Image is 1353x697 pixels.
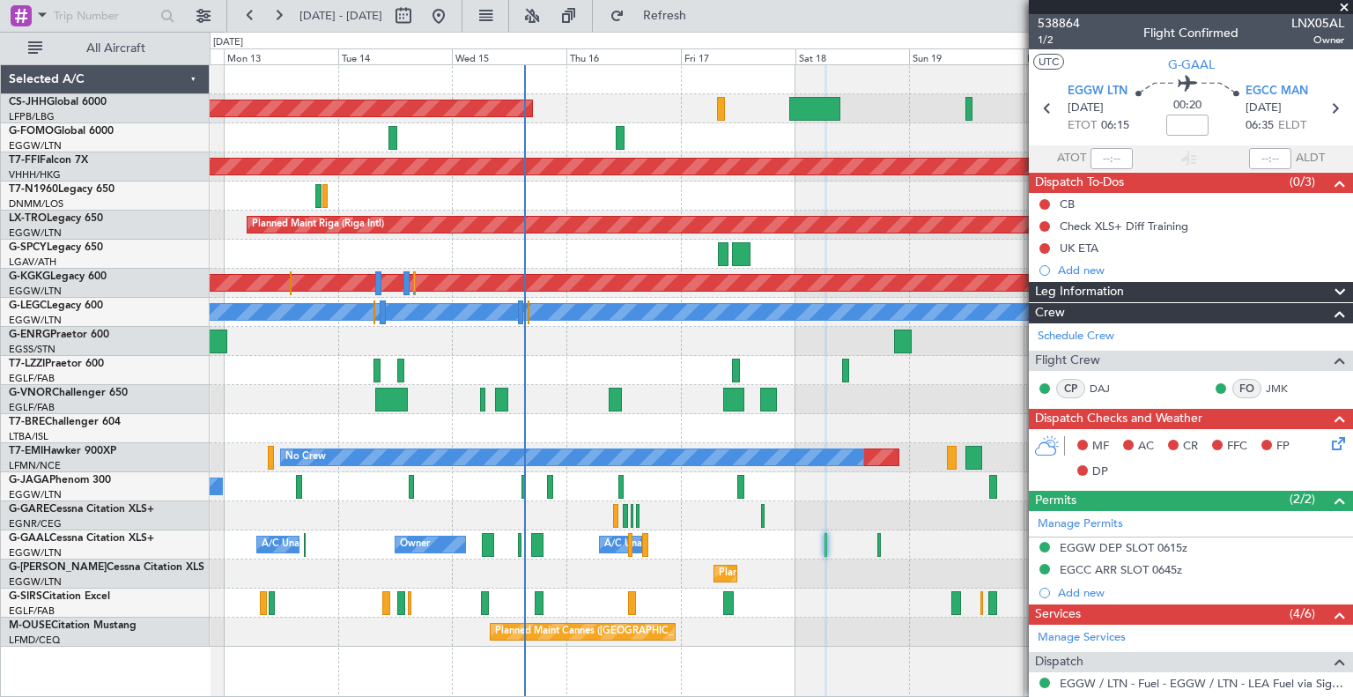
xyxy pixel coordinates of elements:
a: EGGW / LTN - Fuel - EGGW / LTN - LEA Fuel via Signature in EGGW [1060,676,1344,691]
a: EGNR/CEG [9,517,62,530]
span: ETOT [1068,117,1097,135]
div: Planned Maint Riga (Riga Intl) [252,211,384,238]
div: Mon 20 [1024,48,1138,64]
a: DNMM/LOS [9,197,63,211]
a: T7-BREChallenger 604 [9,417,121,427]
a: G-ENRGPraetor 600 [9,330,109,340]
span: Leg Information [1035,282,1124,302]
a: LFMD/CEQ [9,634,60,647]
a: EGGW/LTN [9,314,62,327]
a: LFMN/NCE [9,459,61,472]
span: T7-N1960 [9,184,58,195]
a: EGGW/LTN [9,546,62,560]
span: CR [1183,438,1198,456]
div: Sun 19 [909,48,1024,64]
a: EGGW/LTN [9,226,62,240]
span: Crew [1035,303,1065,323]
span: G-GAAL [9,533,49,544]
span: T7-BRE [9,417,45,427]
span: G-GARE [9,504,49,515]
span: LNX05AL [1291,14,1344,33]
span: ELDT [1278,117,1306,135]
div: [DATE] [213,35,243,50]
div: Planned Maint Cannes ([GEOGRAPHIC_DATA]) [495,619,704,645]
a: Manage Permits [1038,515,1123,533]
span: Permits [1035,491,1076,511]
span: G-KGKG [9,271,50,282]
span: Refresh [628,10,702,22]
span: FFC [1227,438,1247,456]
div: Wed 15 [452,48,566,64]
span: 06:35 [1246,117,1274,135]
span: (4/6) [1290,604,1315,623]
span: 538864 [1038,14,1080,33]
div: Thu 16 [566,48,681,64]
span: Flight Crew [1035,351,1100,371]
span: [DATE] [1068,100,1104,117]
a: G-FOMOGlobal 6000 [9,126,114,137]
span: Services [1035,604,1081,625]
div: CB [1060,196,1075,211]
span: ATOT [1057,150,1086,167]
a: EGLF/FAB [9,604,55,618]
a: EGLF/FAB [9,401,55,414]
button: Refresh [602,2,707,30]
a: DAJ [1090,381,1129,397]
div: Check XLS+ Diff Training [1060,219,1188,234]
div: Flight Confirmed [1143,24,1238,42]
span: G-[PERSON_NAME] [9,562,107,573]
a: EGGW/LTN [9,285,62,298]
span: Dispatch To-Dos [1035,173,1124,193]
a: LGAV/ATH [9,256,56,269]
a: Schedule Crew [1038,328,1114,345]
a: JMK [1266,381,1305,397]
div: CP [1056,379,1085,398]
a: EGSS/STN [9,343,55,356]
span: G-JAGA [9,475,49,486]
span: All Aircraft [46,42,186,55]
a: EGGW/LTN [9,488,62,501]
div: No Crew [285,444,326,471]
a: CS-JHHGlobal 6000 [9,97,107,108]
span: (2/2) [1290,490,1315,508]
a: LTBA/ISL [9,430,48,443]
div: Mon 13 [224,48,338,64]
span: LX-TRO [9,213,47,224]
a: G-LEGCLegacy 600 [9,300,103,311]
span: G-SIRS [9,591,42,602]
div: EGCC ARR SLOT 0645z [1060,562,1182,577]
a: LFPB/LBG [9,110,55,123]
span: G-LEGC [9,300,47,311]
div: Tue 14 [338,48,453,64]
a: T7-FFIFalcon 7X [9,155,88,166]
a: G-GAALCessna Citation XLS+ [9,533,154,544]
div: Add new [1058,263,1344,278]
a: EGGW/LTN [9,575,62,589]
div: Add new [1058,585,1344,600]
a: VHHH/HKG [9,168,61,182]
input: --:-- [1091,148,1133,169]
span: Dispatch [1035,652,1083,672]
div: A/C Unavailable [262,531,335,558]
a: G-[PERSON_NAME]Cessna Citation XLS [9,562,204,573]
a: EGLF/FAB [9,372,55,385]
a: G-JAGAPhenom 300 [9,475,111,486]
div: FO [1232,379,1261,398]
div: EGGW DEP SLOT 0615z [1060,540,1187,555]
a: G-KGKGLegacy 600 [9,271,107,282]
a: LX-TROLegacy 650 [9,213,103,224]
span: 06:15 [1101,117,1129,135]
span: [DATE] - [DATE] [299,8,382,24]
a: M-OUSECitation Mustang [9,620,137,631]
a: EGGW/LTN [9,139,62,152]
span: G-VNOR [9,388,52,398]
a: G-VNORChallenger 650 [9,388,128,398]
span: [DATE] [1246,100,1282,117]
div: Fri 17 [681,48,795,64]
span: Owner [1291,33,1344,48]
span: EGGW LTN [1068,83,1127,100]
span: (0/3) [1290,173,1315,191]
span: ALDT [1296,150,1325,167]
button: All Aircraft [19,34,191,63]
span: G-GAAL [1168,56,1215,74]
